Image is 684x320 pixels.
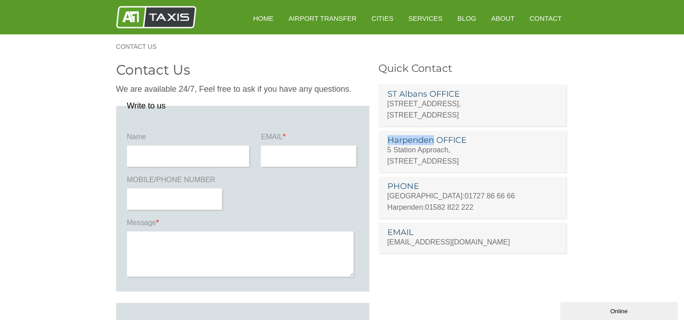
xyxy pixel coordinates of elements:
[247,7,280,29] a: HOME
[387,136,557,144] h3: Harpenden OFFICE
[282,7,363,29] a: Airport Transfer
[127,218,359,231] label: Message
[402,7,449,29] a: Services
[465,192,515,200] a: 01727 86 66 66
[387,90,557,98] h3: ST Albans OFFICE
[451,7,483,29] a: Blog
[387,182,557,190] h3: PHONE
[116,6,196,28] img: A1 Taxis
[425,203,473,211] a: 01582 822 222
[523,7,568,29] a: Contact
[127,102,166,110] legend: Write to us
[365,7,400,29] a: Cities
[127,132,252,146] label: Name
[378,63,568,74] h3: Quick Contact
[116,84,369,95] p: We are available 24/7, Feel free to ask if you have any questions.
[116,43,166,50] a: Contact Us
[560,300,679,320] iframe: chat widget
[261,132,358,146] label: EMAIL
[387,202,557,213] p: Harpenden:
[116,63,369,77] h2: Contact Us
[485,7,521,29] a: About
[127,175,224,188] label: MOBILE/PHONE NUMBER
[387,144,557,167] p: 5 Station Approach, [STREET_ADDRESS]
[387,228,557,236] h3: EMAIL
[387,238,510,246] a: [EMAIL_ADDRESS][DOMAIN_NAME]
[387,190,557,202] p: [GEOGRAPHIC_DATA]:
[387,98,557,121] p: [STREET_ADDRESS], [STREET_ADDRESS]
